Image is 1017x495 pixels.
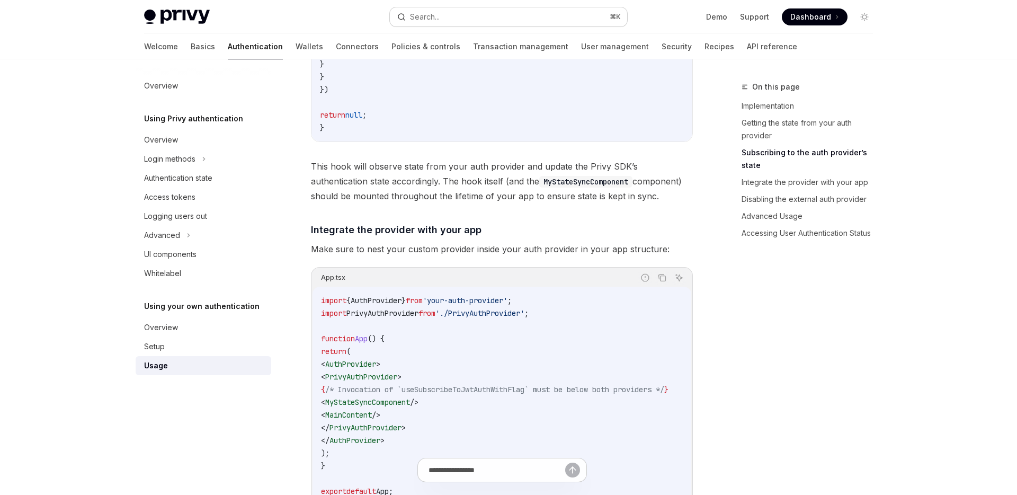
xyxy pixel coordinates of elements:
span: < [321,410,325,420]
span: > [380,436,385,445]
a: Recipes [704,34,734,59]
button: Search...⌘K [390,7,627,26]
a: Getting the state from your auth provider [742,114,881,144]
a: Connectors [336,34,379,59]
span: import [321,296,346,305]
span: { [321,385,325,394]
a: User management [581,34,649,59]
a: Overview [136,318,271,337]
div: Overview [144,134,178,146]
a: Integrate the provider with your app [742,174,881,191]
a: Authentication state [136,169,271,188]
button: Advanced [136,226,271,245]
span: > [397,372,402,382]
a: Authentication [228,34,283,59]
span: } [664,385,668,394]
a: Security [662,34,692,59]
a: Logging users out [136,207,271,226]
span: </ [321,436,329,445]
span: MyStateSyncComponent [325,397,410,407]
div: Overview [144,321,178,334]
div: Usage [144,359,168,372]
span: Dashboard [790,12,831,22]
span: ⌘ K [610,13,621,21]
button: Login methods [136,149,271,169]
a: Overview [136,130,271,149]
span: ( [346,347,351,356]
a: Whitelabel [136,264,271,283]
a: Transaction management [473,34,568,59]
div: Authentication state [144,172,212,184]
a: Implementation [742,98,881,114]
span: ; [362,110,367,120]
div: Search... [410,11,440,23]
a: Usage [136,356,271,375]
button: Ask AI [672,271,686,285]
span: from [418,308,435,318]
div: Overview [144,79,178,92]
span: PrivyAuthProvider [329,423,402,432]
span: } [402,296,406,305]
a: Advanced Usage [742,208,881,225]
a: Policies & controls [391,34,460,59]
button: Copy the contents from the code block [655,271,669,285]
span: './PrivyAuthProvider' [435,308,524,318]
div: Access tokens [144,191,195,204]
button: Toggle dark mode [856,8,873,25]
span: }) [320,85,328,94]
span: ; [507,296,512,305]
img: light logo [144,10,210,24]
span: ); [321,448,329,458]
a: Support [740,12,769,22]
a: Access tokens [136,188,271,207]
div: Whitelabel [144,267,181,280]
a: Setup [136,337,271,356]
span: import [321,308,346,318]
span: > [376,359,380,369]
span: < [321,359,325,369]
span: < [321,372,325,382]
a: Accessing User Authentication Status [742,225,881,242]
div: Setup [144,340,165,353]
span: PrivyAuthProvider [346,308,418,318]
a: Disabling the external auth provider [742,191,881,208]
button: Report incorrect code [638,271,652,285]
span: ; [524,308,529,318]
span: > [402,423,406,432]
span: 'your-auth-provider' [423,296,507,305]
code: MyStateSyncComponent [539,176,632,188]
span: PrivyAuthProvider [325,372,397,382]
span: AuthProvider [325,359,376,369]
span: } [320,59,324,69]
span: /> [372,410,380,420]
span: AuthProvider [351,296,402,305]
span: { [346,296,351,305]
span: } [320,123,324,132]
span: This hook will observe state from your auth provider and update the Privy SDK’s authentication st... [311,159,693,204]
span: } [320,72,324,82]
a: Overview [136,76,271,95]
a: Welcome [144,34,178,59]
div: UI components [144,248,197,261]
span: On this page [752,81,800,93]
span: function [321,334,355,343]
span: return [320,110,345,120]
span: /* Invocation of `useSubscribeToJwtAuthWithFlag` must be below both providers */ [325,385,664,394]
span: null [345,110,362,120]
input: Ask a question... [429,458,565,482]
a: Demo [706,12,727,22]
span: /> [410,397,418,407]
span: () { [368,334,385,343]
h5: Using your own authentication [144,300,260,313]
span: < [321,397,325,407]
span: Make sure to nest your custom provider inside your auth provider in your app structure: [311,242,693,257]
div: Advanced [144,229,180,242]
div: Logging users out [144,210,207,223]
h5: Using Privy authentication [144,112,243,125]
button: Send message [565,463,580,478]
div: Login methods [144,153,195,165]
a: UI components [136,245,271,264]
span: MainContent [325,410,372,420]
a: Subscribing to the auth provider’s state [742,144,881,174]
a: Dashboard [782,8,847,25]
